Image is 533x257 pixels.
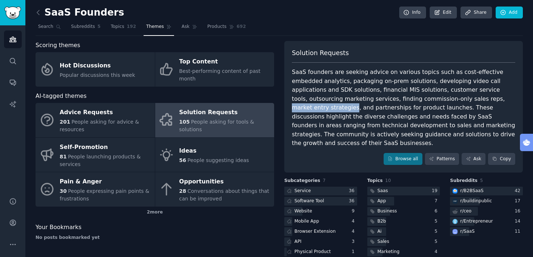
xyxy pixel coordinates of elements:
a: Search [36,21,63,36]
div: Marketing [377,249,400,255]
span: 5 [98,24,101,30]
span: 192 [127,24,136,30]
a: Marketing4 [367,248,440,257]
span: Scoring themes [36,41,80,50]
div: Self-Promotion [60,141,151,153]
div: 3 [352,239,357,245]
button: Copy [488,153,515,165]
span: 10 [385,178,391,183]
span: AI-tagged themes [36,92,87,101]
div: 4 [352,218,357,225]
div: Pain & Anger [60,176,151,188]
a: Physical Product1 [284,248,357,257]
div: 17 [515,198,523,204]
a: Opportunities28Conversations about things that can be improved [155,172,274,207]
a: Saas19 [367,187,440,196]
div: 36 [349,198,357,204]
div: Ai [377,228,382,235]
div: Business [377,208,397,215]
div: 2 more [36,207,274,218]
span: Popular discussions this week [60,72,135,78]
a: Browser Extension4 [284,227,357,236]
div: 7 [435,198,440,204]
div: Physical Product [294,249,331,255]
div: 4 [352,228,357,235]
div: 5 [435,239,440,245]
div: Saas [377,188,388,194]
span: People asking for advice & resources [60,119,139,132]
div: Sales [377,239,389,245]
div: 19 [432,188,440,194]
a: Ask [462,153,486,165]
h2: SaaS Founders [36,7,124,18]
span: 7 [323,178,326,183]
a: Edit [430,7,457,19]
span: Ask [182,24,190,30]
a: Themes [144,21,174,36]
div: r/ B2BSaaS [460,188,483,194]
img: B2BSaaS [453,188,458,194]
a: Top ContentBest-performing content of past month [155,52,274,87]
a: Topics192 [108,21,139,36]
div: Solution Requests [179,107,270,119]
div: Website [294,208,312,215]
div: Hot Discussions [60,60,135,71]
a: Browse all [384,153,422,165]
span: 56 [179,157,186,163]
a: r/ceo16 [450,207,523,216]
a: Ai5 [367,227,440,236]
img: buildinpublic [453,199,458,204]
div: 16 [515,208,523,215]
a: Service36 [284,187,357,196]
a: Website9 [284,207,357,216]
span: Solution Requests [292,49,349,58]
div: Software Tool [294,198,324,204]
div: Advice Requests [60,107,151,119]
div: r/ Entrepreneur [460,218,493,225]
div: r/ buildinpublic [460,198,492,204]
a: Pain & Anger30People expressing pain points & frustrations [36,172,155,207]
a: B2b5 [367,217,440,226]
span: 692 [237,24,246,30]
a: Products692 [205,21,248,36]
div: 14 [515,218,523,225]
span: Products [207,24,227,30]
span: Topics [111,24,124,30]
a: App7 [367,197,440,206]
div: 1 [352,249,357,255]
div: Service [294,188,311,194]
span: 5 [480,178,483,183]
a: Hot DiscussionsPopular discussions this week [36,52,155,87]
span: 28 [179,188,186,194]
span: People suggesting ideas [187,157,249,163]
span: Topics [367,178,383,184]
div: 36 [349,188,357,194]
span: Your Bookmarks [36,223,82,232]
a: Patterns [425,153,459,165]
div: r/ SaaS [460,228,475,235]
div: Opportunities [179,176,270,188]
span: 30 [60,188,67,194]
span: Subreddits [71,24,95,30]
span: People launching products & services [60,154,141,167]
a: B2BSaaSr/B2BSaaS42 [450,187,523,196]
a: Sales5 [367,237,440,246]
img: Entrepreneur [453,219,458,224]
a: Info [399,7,426,19]
div: 6 [435,208,440,215]
span: Search [38,24,53,30]
span: Subcategories [284,178,320,184]
a: buildinpublicr/buildinpublic17 [450,197,523,206]
div: SaaS founders are seeking advice on various topics such as cost-effective embedded analytics, pac... [292,68,515,148]
div: API [294,239,301,245]
div: r/ ceo [460,208,471,215]
div: 9 [352,208,357,215]
span: 105 [179,119,190,125]
span: 81 [60,154,67,159]
a: Advice Requests201People asking for advice & resources [36,103,155,137]
a: Business6 [367,207,440,216]
a: Ideas56People suggesting ideas [155,138,274,172]
span: People expressing pain points & frustrations [60,188,149,202]
span: Themes [146,24,164,30]
span: 201 [60,119,70,125]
